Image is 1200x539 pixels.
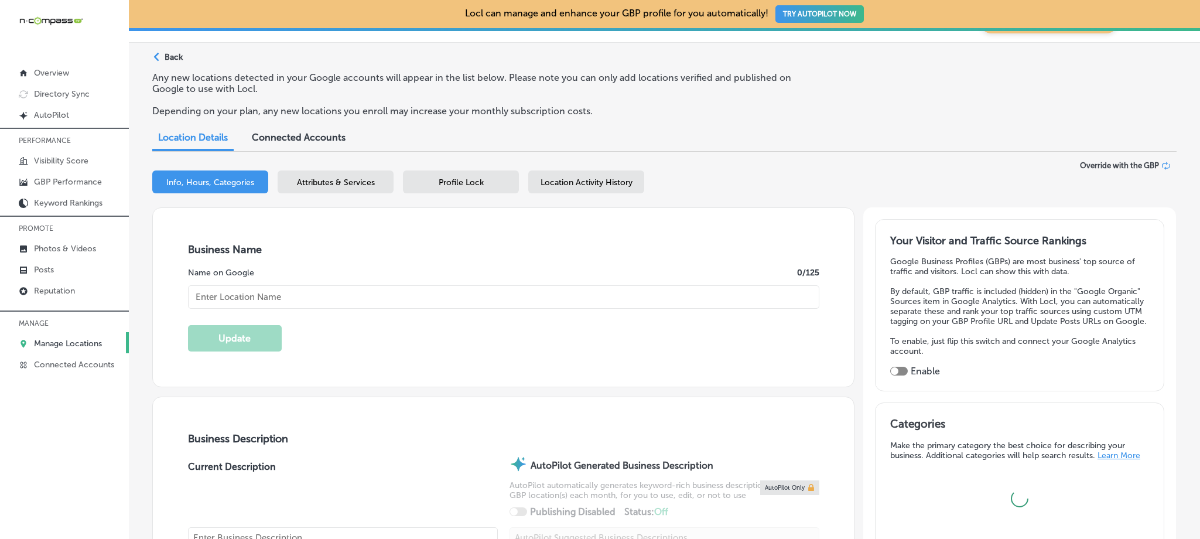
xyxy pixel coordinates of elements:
[34,156,88,166] p: Visibility Score
[188,285,819,309] input: Enter Location Name
[188,268,254,278] label: Name on Google
[188,432,819,445] h3: Business Description
[158,132,228,143] span: Location Details
[34,177,102,187] p: GBP Performance
[166,178,254,187] span: Info, Hours, Categories
[34,89,90,99] p: Directory Sync
[34,244,96,254] p: Photos & Videos
[775,5,864,23] button: TRY AUTOPILOT NOW
[890,257,1149,277] p: Google Business Profiles (GBPs) are most business' top source of traffic and visitors. Locl can s...
[188,325,282,352] button: Update
[165,52,183,62] p: Back
[19,15,83,26] img: 660ab0bf-5cc7-4cb8-ba1c-48b5ae0f18e60NCTV_CLogo_TV_Black_-500x88.png
[510,455,527,473] img: autopilot-icon
[34,360,114,370] p: Connected Accounts
[890,286,1149,326] p: By default, GBP traffic is included (hidden) in the "Google Organic" Sources item in Google Analy...
[34,198,102,208] p: Keyword Rankings
[152,105,818,117] p: Depending on your plan, any new locations you enroll may increase your monthly subscription costs.
[34,265,54,275] p: Posts
[911,366,940,377] label: Enable
[531,460,713,471] strong: AutoPilot Generated Business Description
[297,178,375,187] span: Attributes & Services
[252,132,346,143] span: Connected Accounts
[890,336,1149,356] p: To enable, just flip this switch and connect your Google Analytics account.
[439,178,484,187] span: Profile Lock
[890,417,1150,435] h3: Categories
[152,72,818,94] p: Any new locations detected in your Google accounts will appear in the list below. Please note you...
[890,234,1149,247] h3: Your Visitor and Traffic Source Rankings
[541,178,633,187] span: Location Activity History
[34,339,102,349] p: Manage Locations
[34,110,69,120] p: AutoPilot
[1080,161,1159,170] span: Override with the GBP
[797,268,819,278] label: 0 /125
[188,243,819,256] h3: Business Name
[34,286,75,296] p: Reputation
[1098,451,1140,460] a: Learn More
[890,441,1150,460] p: Make the primary category the best choice for describing your business. Additional categories wil...
[34,68,69,78] p: Overview
[188,461,276,527] label: Current Description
